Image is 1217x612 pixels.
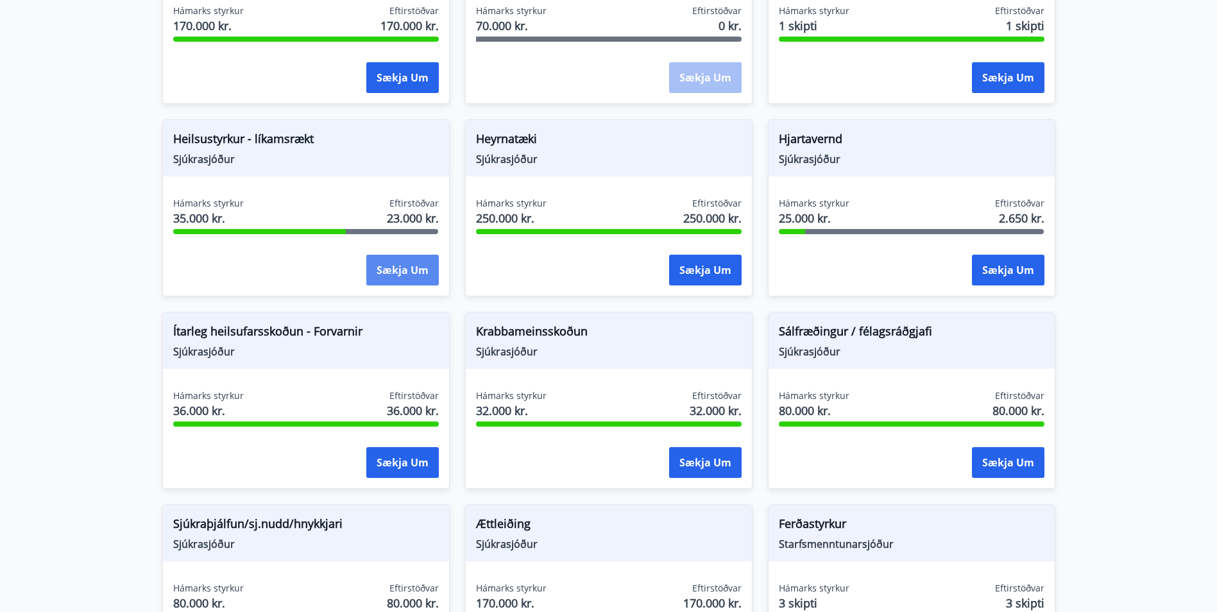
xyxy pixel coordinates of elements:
span: Eftirstöðvar [692,582,742,595]
span: Sjúkraþjálfun/sj.nudd/hnykkjari [173,515,439,537]
span: Eftirstöðvar [389,389,439,402]
span: Sjúkrasjóður [779,152,1044,166]
span: 0 kr. [719,17,742,34]
span: 80.000 kr. [387,595,439,611]
span: Hámarks styrkur [476,197,547,210]
span: 35.000 kr. [173,210,244,226]
span: 170.000 kr. [476,595,547,611]
span: Hámarks styrkur [173,197,244,210]
span: 36.000 kr. [173,402,244,419]
span: Heyrnatæki [476,130,742,152]
span: Eftirstöðvar [692,4,742,17]
span: Eftirstöðvar [995,389,1044,402]
span: Sjúkrasjóður [173,152,439,166]
span: 25.000 kr. [779,210,849,226]
span: Hámarks styrkur [173,582,244,595]
span: 36.000 kr. [387,402,439,419]
span: Hámarks styrkur [779,389,849,402]
span: Eftirstöðvar [995,4,1044,17]
span: Hámarks styrkur [476,582,547,595]
span: 70.000 kr. [476,17,547,34]
span: Eftirstöðvar [389,197,439,210]
span: 170.000 kr. [173,17,244,34]
span: Sjúkrasjóður [173,344,439,359]
span: Sjúkrasjóður [476,537,742,551]
span: Starfsmenntunarsjóður [779,537,1044,551]
span: Eftirstöðvar [995,197,1044,210]
button: Sækja um [972,255,1044,285]
button: Sækja um [366,255,439,285]
span: Ítarleg heilsufarsskoðun - Forvarnir [173,323,439,344]
span: Hámarks styrkur [476,4,547,17]
span: 80.000 kr. [992,402,1044,419]
span: Hámarks styrkur [779,197,849,210]
span: Eftirstöðvar [692,389,742,402]
button: Sækja um [669,255,742,285]
span: 80.000 kr. [173,595,244,611]
span: 170.000 kr. [683,595,742,611]
span: Ferðastyrkur [779,515,1044,537]
span: 250.000 kr. [683,210,742,226]
span: Hámarks styrkur [173,389,244,402]
span: Hámarks styrkur [779,4,849,17]
span: 32.000 kr. [690,402,742,419]
span: 250.000 kr. [476,210,547,226]
span: Eftirstöðvar [692,197,742,210]
span: Eftirstöðvar [389,582,439,595]
span: Hámarks styrkur [779,582,849,595]
span: 3 skipti [1006,595,1044,611]
span: Eftirstöðvar [389,4,439,17]
span: Sjúkrasjóður [476,344,742,359]
span: 23.000 kr. [387,210,439,226]
span: Hámarks styrkur [476,389,547,402]
button: Sækja um [366,447,439,478]
span: Sálfræðingur / félagsráðgjafi [779,323,1044,344]
span: 32.000 kr. [476,402,547,419]
span: 1 skipti [1006,17,1044,34]
span: Sjúkrasjóður [173,537,439,551]
span: 2.650 kr. [999,210,1044,226]
span: Heilsustyrkur - líkamsrækt [173,130,439,152]
button: Sækja um [972,447,1044,478]
span: Krabbameinsskoðun [476,323,742,344]
span: Ættleiðing [476,515,742,537]
span: Eftirstöðvar [995,582,1044,595]
span: Sjúkrasjóður [476,152,742,166]
button: Sækja um [669,447,742,478]
button: Sækja um [972,62,1044,93]
button: Sækja um [366,62,439,93]
span: 170.000 kr. [380,17,439,34]
span: 3 skipti [779,595,849,611]
span: Sjúkrasjóður [779,344,1044,359]
span: Hámarks styrkur [173,4,244,17]
span: 1 skipti [779,17,849,34]
span: 80.000 kr. [779,402,849,419]
span: Hjartavernd [779,130,1044,152]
